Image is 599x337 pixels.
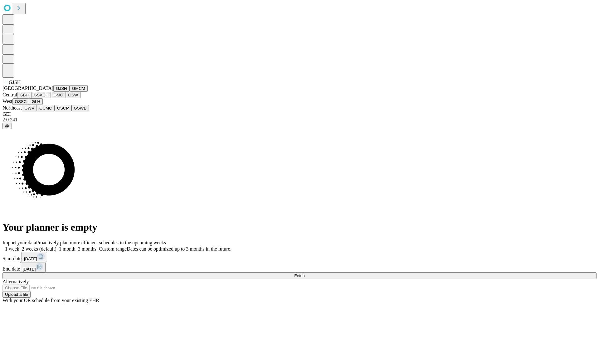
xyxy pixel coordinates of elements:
[22,267,36,271] span: [DATE]
[66,92,81,98] button: OSW
[2,117,597,123] div: 2.0.241
[2,85,53,91] span: [GEOGRAPHIC_DATA]
[51,92,66,98] button: GMC
[2,252,597,262] div: Start date
[70,85,88,92] button: GMCM
[59,246,75,252] span: 1 month
[31,92,51,98] button: GSACH
[2,105,22,110] span: Northeast
[99,246,127,252] span: Custom range
[78,246,96,252] span: 3 months
[2,262,597,272] div: End date
[2,111,597,117] div: GEI
[2,92,17,97] span: Central
[29,98,42,105] button: GLH
[127,246,231,252] span: Dates can be optimized up to 3 months in the future.
[2,279,29,284] span: Alternatively
[37,105,55,111] button: GCMC
[36,240,167,245] span: Proactively plan more efficient schedules in the upcoming weeks.
[5,124,9,128] span: @
[2,123,12,129] button: @
[2,298,99,303] span: With your OR schedule from your existing EHR
[5,246,19,252] span: 1 week
[55,105,71,111] button: OSCP
[2,222,597,233] h1: Your planner is empty
[22,252,47,262] button: [DATE]
[53,85,70,92] button: GJSH
[2,291,31,298] button: Upload a file
[22,246,56,252] span: 2 weeks (default)
[71,105,89,111] button: GSWB
[24,256,37,261] span: [DATE]
[22,105,37,111] button: GWV
[2,240,36,245] span: Import your data
[17,92,31,98] button: GBH
[20,262,46,272] button: [DATE]
[2,99,12,104] span: West
[294,273,304,278] span: Fetch
[12,98,29,105] button: OSSC
[2,272,597,279] button: Fetch
[9,80,21,85] span: GJSH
